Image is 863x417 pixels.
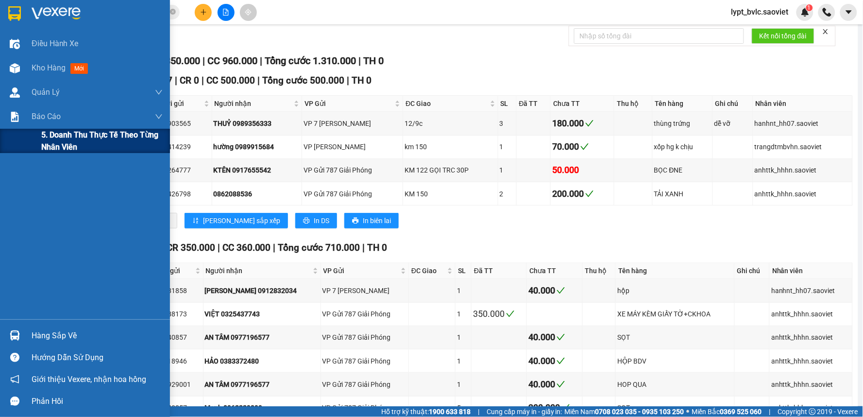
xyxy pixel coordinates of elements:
[10,87,20,98] img: warehouse-icon
[500,141,515,152] div: 1
[561,403,570,412] span: check
[478,406,479,417] span: |
[500,165,515,175] div: 1
[406,98,488,109] span: ĐC Giao
[755,165,851,175] div: anhttk_hhhn.saoviet
[473,307,525,321] div: 350.000
[405,165,496,175] div: KM 122 GỌI TRC 30P
[302,159,403,182] td: VP Gửi 787 Giải Phóng
[214,165,301,175] div: KTÊN 0917655542
[411,265,445,276] span: ĐC Giao
[155,88,163,96] span: down
[314,215,329,226] span: In DS
[304,141,401,152] div: VP [PERSON_NAME]
[214,118,301,129] div: THUỶ 0989356333
[808,4,811,11] span: 1
[206,265,311,276] span: Người nhận
[153,98,202,109] span: Người gửi
[771,309,851,319] div: anhttk_hhhn.saoviet
[755,141,851,152] div: trangdtmbvhn.saoviet
[405,189,496,199] div: KM 150
[205,309,319,319] div: VIỆT 0325437743
[32,110,61,122] span: Báo cáo
[240,4,257,21] button: aim
[322,309,407,319] div: VP Gửi 787 Giải Phóng
[457,356,470,366] div: 1
[752,28,814,44] button: Kết nối tổng đài
[180,75,199,86] span: CR 0
[32,37,79,50] span: Điều hành xe
[653,96,713,112] th: Tên hàng
[500,118,515,129] div: 3
[218,4,235,21] button: file-add
[506,310,515,318] span: check
[32,373,146,385] span: Giới thiệu Vexere, nhận hoa hồng
[528,378,580,391] div: 40.000
[295,213,337,228] button: printerIn DS
[552,117,612,130] div: 180.000
[617,332,732,343] div: SỌT
[617,309,732,319] div: XE MÁY KÈM GIẤY TỜ+CKHOA
[207,55,257,67] span: CC 960.000
[321,349,409,373] td: VP Gửi 787 Giải Phóng
[205,332,319,343] div: AN TÂM 0977196577
[321,373,409,396] td: VP Gửi 787 Giải Phóng
[822,28,829,35] span: close
[771,402,851,413] div: anhttk_hhhn.saoviet
[654,189,711,199] div: TẢI XANH
[687,410,690,414] span: ⚪️
[771,332,851,343] div: anhttk_hhhn.saoviet
[585,119,594,128] span: check
[528,330,580,344] div: 40.000
[617,285,732,296] div: hộp
[760,31,807,41] span: Kết nối tổng đài
[205,356,319,366] div: HẢO 0383372480
[552,140,612,154] div: 70.000
[278,242,360,253] span: Tổng cước 710.000
[714,118,751,129] div: dễ vỡ
[552,163,612,177] div: 50.000
[206,75,255,86] span: CC 500.000
[500,189,515,199] div: 2
[152,165,210,175] div: 0866264777
[304,189,401,199] div: VP Gửi 787 Giải Phóng
[352,75,372,86] span: TH 0
[654,141,711,152] div: xốp hg k chịu
[260,55,262,67] span: |
[149,265,193,276] span: Người gửi
[322,356,407,366] div: VP Gửi 787 Giải Phóng
[323,265,399,276] span: VP Gửi
[10,63,20,73] img: warehouse-icon
[10,39,20,49] img: warehouse-icon
[175,75,177,86] span: |
[10,112,20,122] img: solution-icon
[517,96,551,112] th: Đã TT
[487,406,562,417] span: Cung cấp máy in - giấy in:
[205,402,319,413] div: Mạnh 0962229899
[654,118,711,129] div: thùng trứng
[368,242,388,253] span: TH 0
[735,263,770,279] th: Ghi chú
[585,190,594,198] span: check
[551,96,614,112] th: Chưa TT
[565,406,684,417] span: Miền Nam
[202,75,204,86] span: |
[595,408,684,416] strong: 0708 023 035 - 0935 103 250
[302,136,403,159] td: VP Gia Lâm
[302,112,403,135] td: VP 7 Phạm Văn Đồng
[845,8,853,17] span: caret-down
[303,217,310,225] span: printer
[148,309,202,319] div: 0989588173
[528,354,580,368] div: 40.000
[302,182,403,206] td: VP Gửi 787 Giải Phóng
[262,75,344,86] span: Tổng cước 500.000
[456,263,472,279] th: SL
[205,285,319,296] div: [PERSON_NAME] 0912832034
[363,215,391,226] span: In biên lai
[557,286,565,295] span: check
[574,28,744,44] input: Nhập số tổng đài
[152,141,210,152] div: 0988414239
[32,86,60,98] span: Quản Lý
[527,263,582,279] th: Chưa TT
[148,332,202,343] div: 0919040857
